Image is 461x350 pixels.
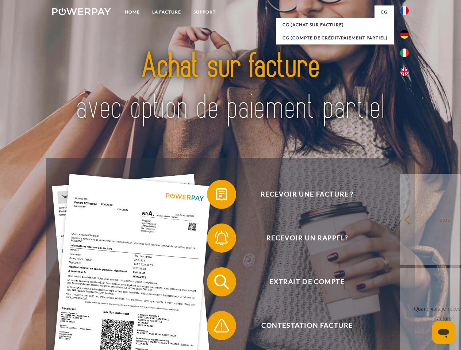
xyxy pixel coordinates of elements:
img: it [400,48,409,57]
span: Contestation Facture [218,311,396,340]
img: qb_bill.svg [212,185,231,203]
button: Recevoir un rappel? [207,223,397,253]
img: logo-powerpay-white.svg [52,8,111,15]
img: de [400,30,409,39]
img: en [400,67,409,76]
iframe: Bouton de lancement de la fenêtre de messagerie [432,321,455,344]
img: qb_warning.svg [212,316,231,335]
a: Home [119,5,146,19]
img: qb_bell.svg [212,229,231,247]
a: Support [187,5,222,19]
button: Extrait de compte [207,267,397,296]
a: CG (achat sur facture) [276,18,394,31]
span: Extrait de compte [218,267,396,296]
img: fr [400,6,409,15]
a: CG (Compte de crédit/paiement partiel) [276,31,394,44]
img: qb_search.svg [212,273,231,291]
a: LA FACTURE [146,5,187,19]
button: Contestation Facture [207,311,397,340]
span: Recevoir une facture ? [218,180,396,209]
span: Recevoir un rappel? [218,223,396,253]
button: Recevoir une facture ? [207,180,397,209]
a: CG [374,5,394,19]
img: title-powerpay_fr.svg [70,35,391,140]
